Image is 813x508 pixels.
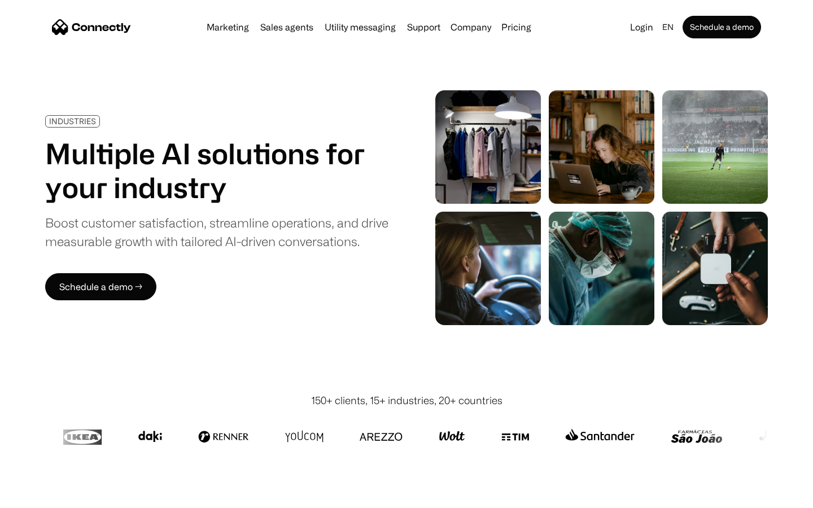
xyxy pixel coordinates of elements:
a: Schedule a demo → [45,273,156,300]
div: Company [451,19,491,35]
a: Login [626,19,658,35]
a: Schedule a demo [683,16,761,38]
a: Utility messaging [320,23,400,32]
a: Support [403,23,445,32]
a: Marketing [202,23,253,32]
a: Sales agents [256,23,318,32]
a: Pricing [497,23,536,32]
div: INDUSTRIES [49,117,96,125]
h1: Multiple AI solutions for your industry [45,137,388,204]
div: Boost customer satisfaction, streamline operations, and drive measurable growth with tailored AI-... [45,213,388,251]
div: en [662,19,674,35]
div: 150+ clients, 15+ industries, 20+ countries [311,393,502,408]
ul: Language list [23,488,68,504]
aside: Language selected: English [11,487,68,504]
